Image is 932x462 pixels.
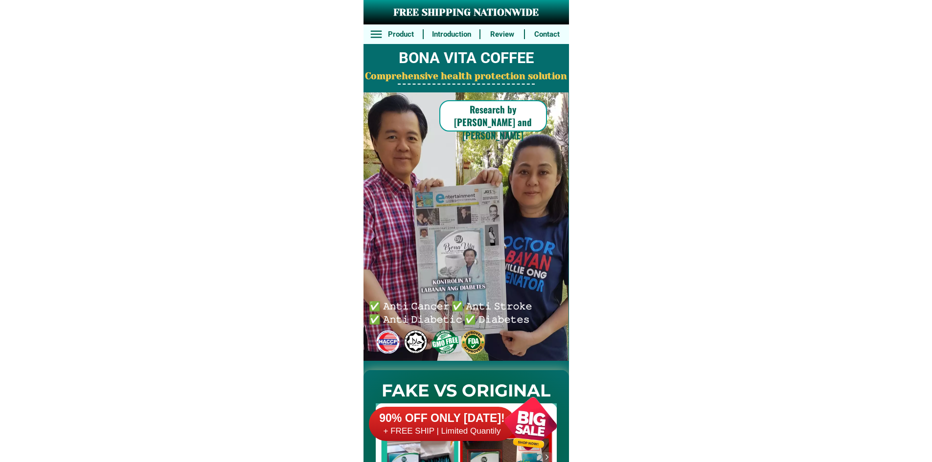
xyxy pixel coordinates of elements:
h2: Comprehensive health protection solution [364,69,569,84]
h6: ✅ 𝙰𝚗𝚝𝚒 𝙲𝚊𝚗𝚌𝚎𝚛 ✅ 𝙰𝚗𝚝𝚒 𝚂𝚝𝚛𝚘𝚔𝚎 ✅ 𝙰𝚗𝚝𝚒 𝙳𝚒𝚊𝚋𝚎𝚝𝚒𝚌 ✅ 𝙳𝚒𝚊𝚋𝚎𝚝𝚎𝚜 [369,299,536,325]
h6: Research by [PERSON_NAME] and [PERSON_NAME] [439,103,547,142]
h6: Review [486,29,519,40]
h6: 90% OFF ONLY [DATE]! [369,411,516,426]
h6: Contact [530,29,564,40]
h2: FAKE VS ORIGINAL [364,378,569,404]
h2: BONA VITA COFFEE [364,47,569,70]
h6: + FREE SHIP | Limited Quantily [369,426,516,437]
h3: FREE SHIPPING NATIONWIDE [364,5,569,20]
h6: Introduction [429,29,474,40]
h6: Product [384,29,417,40]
